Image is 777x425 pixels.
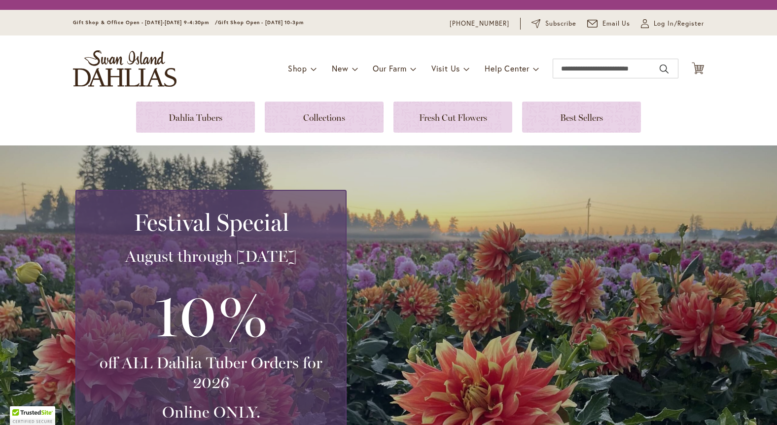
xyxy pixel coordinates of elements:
[288,63,307,73] span: Shop
[641,19,704,29] a: Log In/Register
[587,19,631,29] a: Email Us
[218,19,304,26] span: Gift Shop Open - [DATE] 10-3pm
[73,19,218,26] span: Gift Shop & Office Open - [DATE]-[DATE] 9-4:30pm /
[332,63,348,73] span: New
[431,63,460,73] span: Visit Us
[531,19,576,29] a: Subscribe
[545,19,576,29] span: Subscribe
[88,247,334,266] h3: August through [DATE]
[88,353,334,392] h3: off ALL Dahlia Tuber Orders for 2026
[602,19,631,29] span: Email Us
[485,63,530,73] span: Help Center
[10,406,55,425] div: TrustedSite Certified
[373,63,406,73] span: Our Farm
[88,402,334,422] h3: Online ONLY.
[73,50,177,87] a: store logo
[654,19,704,29] span: Log In/Register
[88,276,334,353] h3: 10%
[660,61,669,77] button: Search
[450,19,509,29] a: [PHONE_NUMBER]
[88,209,334,236] h2: Festival Special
